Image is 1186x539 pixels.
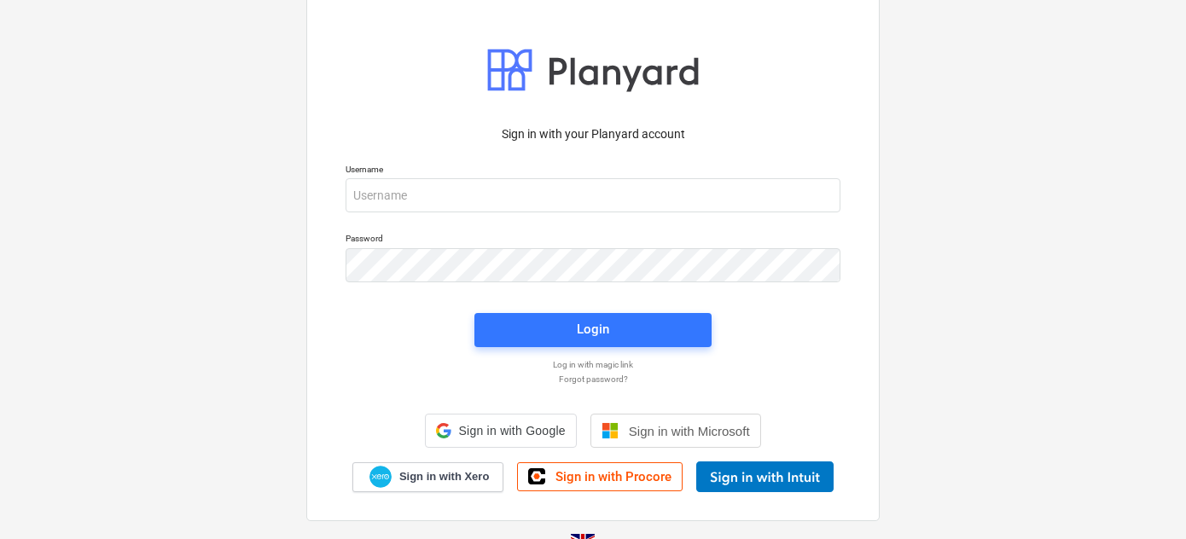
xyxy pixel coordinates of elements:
[602,422,619,439] img: Microsoft logo
[352,462,504,492] a: Sign in with Xero
[337,374,849,385] a: Forgot password?
[346,125,840,143] p: Sign in with your Planyard account
[337,359,849,370] a: Log in with magic link
[555,469,671,484] span: Sign in with Procore
[346,233,840,247] p: Password
[517,462,683,491] a: Sign in with Procore
[369,466,392,489] img: Xero logo
[577,318,609,340] div: Login
[425,414,576,448] div: Sign in with Google
[399,469,489,484] span: Sign in with Xero
[346,178,840,212] input: Username
[346,164,840,178] p: Username
[629,424,750,438] span: Sign in with Microsoft
[474,313,712,347] button: Login
[458,424,565,438] span: Sign in with Google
